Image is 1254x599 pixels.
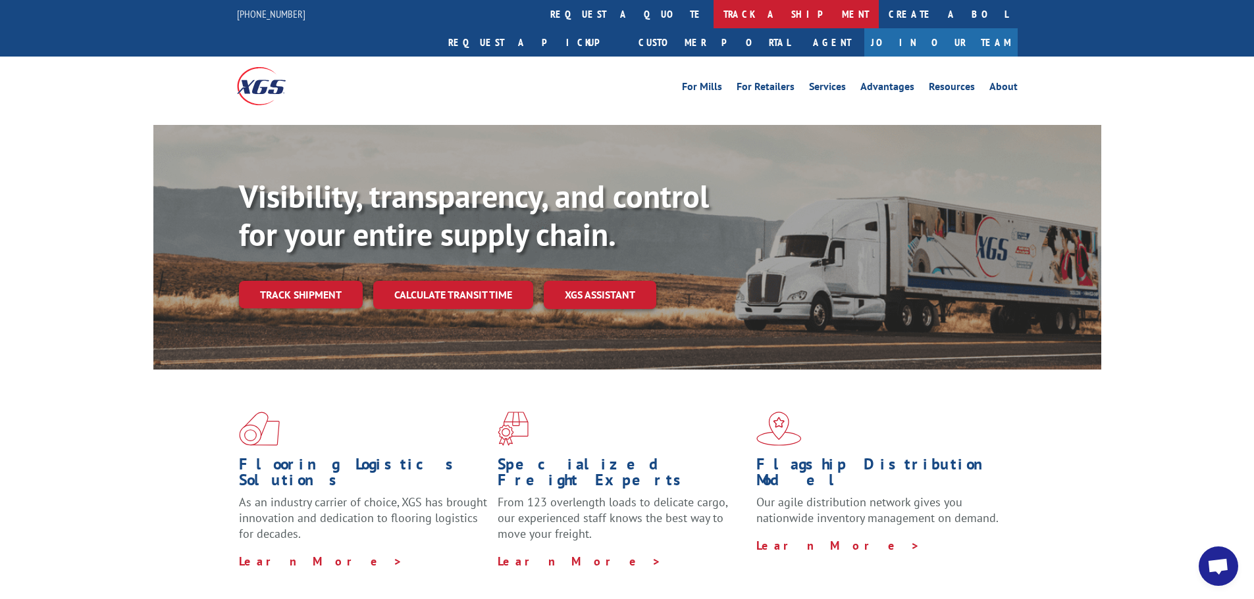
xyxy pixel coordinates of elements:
a: Learn More > [756,538,920,553]
a: [PHONE_NUMBER] [237,7,305,20]
a: Agent [800,28,864,57]
a: Calculate transit time [373,281,533,309]
h1: Specialized Freight Experts [498,456,746,494]
a: Track shipment [239,281,363,308]
a: XGS ASSISTANT [544,281,656,309]
a: About [989,82,1018,96]
a: Services [809,82,846,96]
h1: Flagship Distribution Model [756,456,1005,494]
b: Visibility, transparency, and control for your entire supply chain. [239,176,709,254]
a: Resources [929,82,975,96]
div: Open chat [1199,546,1238,586]
span: As an industry carrier of choice, XGS has brought innovation and dedication to flooring logistics... [239,494,487,541]
span: Our agile distribution network gives you nationwide inventory management on demand. [756,494,999,525]
a: Request a pickup [438,28,629,57]
a: Learn More > [239,554,403,569]
h1: Flooring Logistics Solutions [239,456,488,494]
a: Customer Portal [629,28,800,57]
p: From 123 overlength loads to delicate cargo, our experienced staff knows the best way to move you... [498,494,746,553]
a: Advantages [860,82,914,96]
a: Join Our Team [864,28,1018,57]
img: xgs-icon-flagship-distribution-model-red [756,412,802,446]
img: xgs-icon-total-supply-chain-intelligence-red [239,412,280,446]
img: xgs-icon-focused-on-flooring-red [498,412,529,446]
a: For Retailers [737,82,795,96]
a: Learn More > [498,554,662,569]
a: For Mills [682,82,722,96]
